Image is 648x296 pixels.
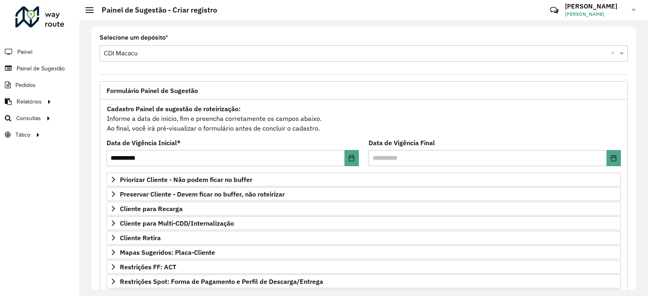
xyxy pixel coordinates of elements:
[120,235,161,241] span: Cliente Retira
[107,245,621,259] a: Mapas Sugeridos: Placa-Cliente
[107,87,198,94] span: Formulário Painel de Sugestão
[107,105,241,113] strong: Cadastro Painel de sugestão de roteirização:
[120,278,323,285] span: Restrições Spot: Forma de Pagamento e Perfil de Descarga/Entrega
[120,264,176,270] span: Restrições FF: ACT
[16,114,41,123] span: Consultas
[107,216,621,230] a: Cliente para Multi-CDD/Internalização
[107,187,621,201] a: Preservar Cliente - Devem ficar no buffer, não roteirizar
[17,64,65,73] span: Painel de Sugestão
[345,150,359,166] button: Choose Date
[120,176,252,183] span: Priorizar Cliente - Não podem ficar no buffer
[107,260,621,274] a: Restrições FF: ACT
[15,81,36,89] span: Pedidos
[120,205,183,212] span: Cliente para Recarga
[107,173,621,186] a: Priorizar Cliente - Não podem ficar no buffer
[565,2,626,10] h3: [PERSON_NAME]
[100,33,168,42] label: Selecione um depósito
[120,191,285,197] span: Preservar Cliente - Devem ficar no buffer, não roteirizar
[107,231,621,245] a: Cliente Retira
[15,131,30,139] span: Tático
[120,220,234,226] span: Cliente para Multi-CDD/Internalização
[107,104,621,133] div: Informe a data de inicio, fim e preencha corretamente os campos abaixo. Ao final, você irá pré-vi...
[611,49,618,58] span: Clear all
[369,138,435,148] label: Data de Vigência Final
[17,48,32,56] span: Painel
[107,202,621,216] a: Cliente para Recarga
[17,97,42,106] span: Relatórios
[94,6,217,15] h2: Painel de Sugestão - Criar registro
[107,275,621,288] a: Restrições Spot: Forma de Pagamento e Perfil de Descarga/Entrega
[546,2,563,19] a: Contato Rápido
[107,138,181,148] label: Data de Vigência Inicial
[120,249,215,256] span: Mapas Sugeridos: Placa-Cliente
[607,150,621,166] button: Choose Date
[565,11,626,18] span: [PERSON_NAME]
